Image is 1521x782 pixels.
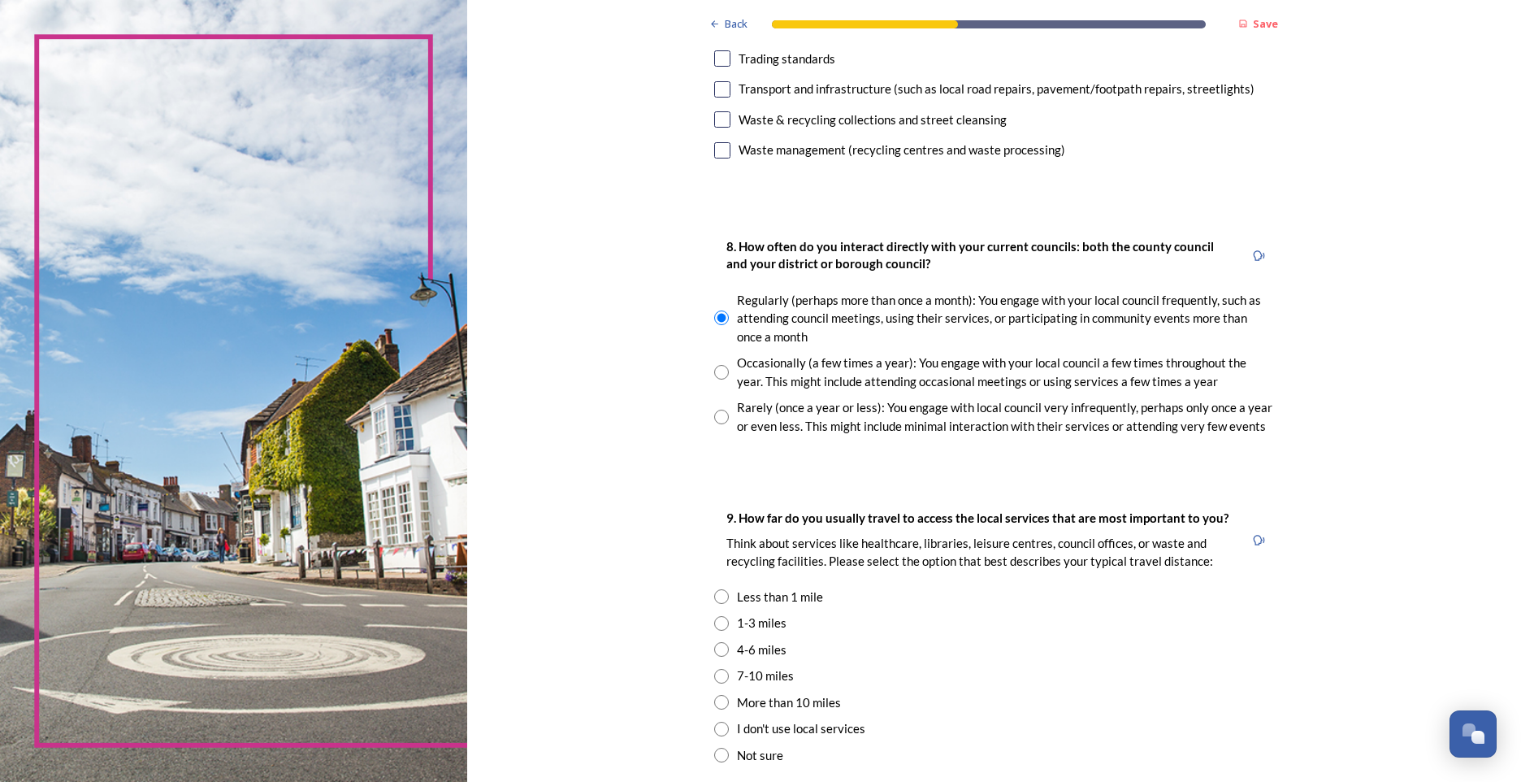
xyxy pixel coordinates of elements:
[737,641,786,659] div: 4-6 miles
[737,614,786,632] div: 1-3 miles
[739,80,1254,98] div: Transport and infrastructure (such as local road repairs, pavement/footpath repairs, streetlights)
[726,510,1228,525] strong: 9. How far do you usually travel to access the local services that are most important to you?
[739,50,835,68] div: Trading standards
[739,141,1065,159] div: Waste management (recycling centres and waste processing)
[737,398,1273,435] div: Rarely (once a year or less): You engage with local council very infrequently, perhaps only once ...
[1253,16,1278,31] strong: Save
[739,111,1007,129] div: Waste & recycling collections and street cleansing
[737,291,1273,346] div: Regularly (perhaps more than once a month): You engage with your local council frequently, such a...
[737,746,783,765] div: Not sure
[725,16,747,32] span: Back
[726,535,1232,570] p: Think about services like healthcare, libraries, leisure centres, council offices, or waste and r...
[737,588,823,606] div: Less than 1 mile
[737,667,794,685] div: 7-10 miles
[737,693,841,712] div: More than 10 miles
[1449,710,1497,758] button: Open Chat
[726,239,1216,271] strong: 8. How often do you interact directly with your current councils: both the county council and you...
[737,354,1273,390] div: Occasionally (a few times a year): You engage with your local council a few times throughout the ...
[737,719,865,738] div: I don't use local services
